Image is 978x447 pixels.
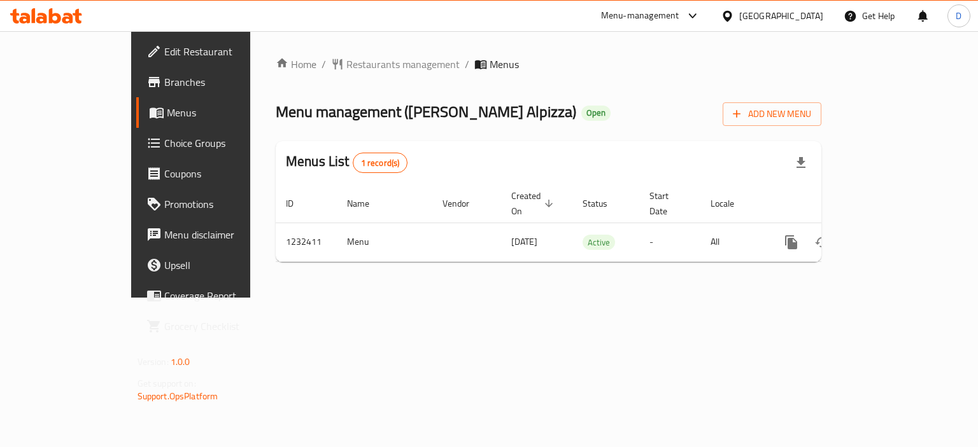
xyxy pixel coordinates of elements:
[649,188,685,219] span: Start Date
[276,184,909,262] table: enhanced table
[739,9,823,23] div: [GEOGRAPHIC_DATA]
[322,57,326,72] li: /
[347,196,386,211] span: Name
[138,375,196,392] span: Get support on:
[136,36,295,67] a: Edit Restaurant
[766,184,909,223] th: Actions
[581,107,611,118] span: Open
[581,106,611,121] div: Open
[786,148,816,178] div: Export file
[136,280,295,311] a: Coverage Report
[276,97,576,126] span: Menu management ( [PERSON_NAME] Alpizza )
[138,354,169,370] span: Version:
[276,57,316,72] a: Home
[583,196,624,211] span: Status
[511,188,557,219] span: Created On
[164,44,285,59] span: Edit Restaurant
[331,57,460,72] a: Restaurants management
[776,227,807,258] button: more
[639,223,700,261] td: -
[353,157,407,169] span: 1 record(s)
[164,196,285,212] span: Promotions
[465,57,469,72] li: /
[956,9,961,23] span: D
[700,223,766,261] td: All
[286,196,310,211] span: ID
[164,227,285,242] span: Menu disclaimer
[276,57,821,72] nav: breadcrumb
[164,166,285,181] span: Coupons
[164,319,285,334] span: Grocery Checklist
[171,354,190,370] span: 1.0.0
[136,219,295,250] a: Menu disclaimer
[167,105,285,120] span: Menus
[353,153,408,173] div: Total records count
[733,106,811,122] span: Add New Menu
[601,8,679,24] div: Menu-management
[286,152,407,173] h2: Menus List
[723,102,821,126] button: Add New Menu
[276,223,337,261] td: 1232411
[807,227,837,258] button: Change Status
[164,288,285,303] span: Coverage Report
[583,235,615,250] span: Active
[136,97,295,128] a: Menus
[136,189,295,219] a: Promotions
[136,67,295,97] a: Branches
[337,223,432,261] td: Menu
[164,74,285,90] span: Branches
[511,233,537,250] span: [DATE]
[164,258,285,273] span: Upsell
[136,311,295,341] a: Grocery Checklist
[136,250,295,280] a: Upsell
[164,135,285,151] span: Choice Groups
[136,158,295,189] a: Coupons
[138,388,218,404] a: Support.OpsPlatform
[490,57,519,72] span: Menus
[136,128,295,158] a: Choice Groups
[346,57,460,72] span: Restaurants management
[443,196,486,211] span: Vendor
[711,196,751,211] span: Locale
